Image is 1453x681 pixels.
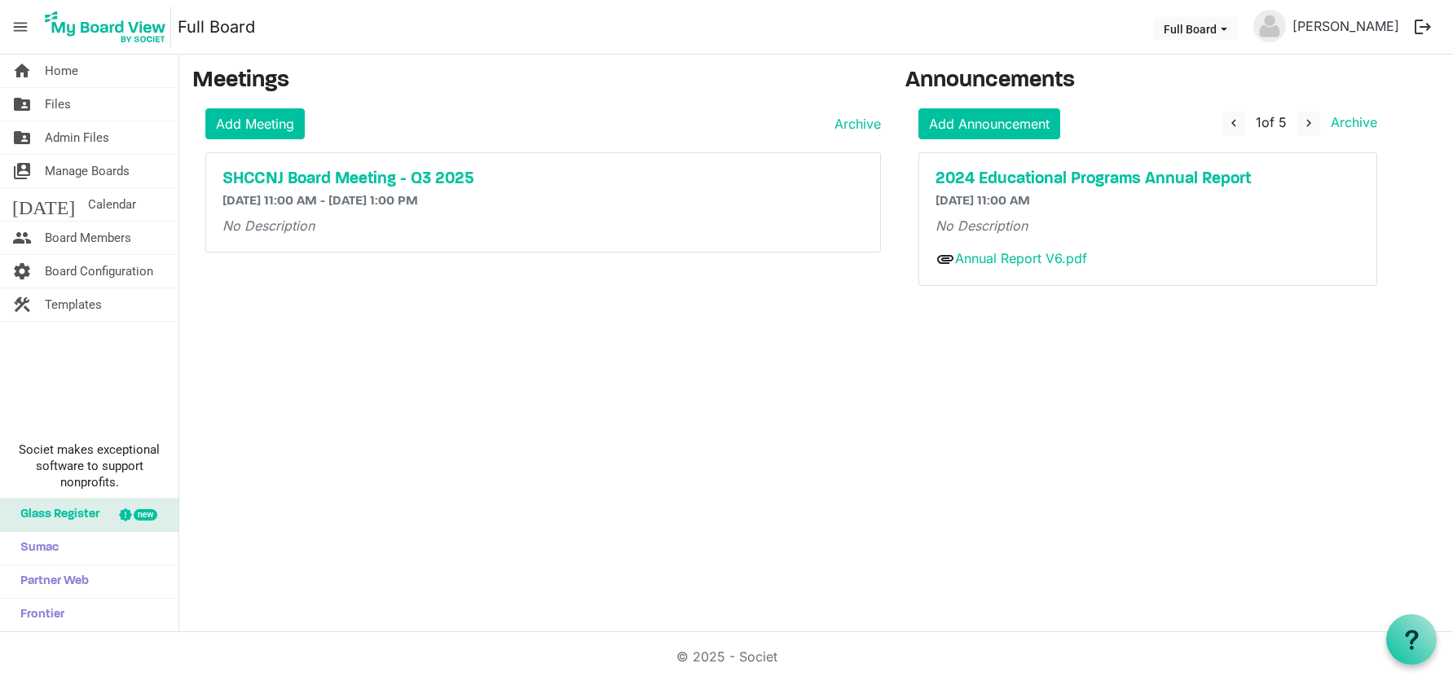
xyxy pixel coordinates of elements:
h6: [DATE] 11:00 AM - [DATE] 1:00 PM [222,194,864,209]
button: navigate_next [1297,112,1320,136]
p: No Description [936,216,1360,235]
a: Archive [1324,114,1377,130]
span: Frontier [12,599,64,631]
a: My Board View Logo [40,7,178,47]
span: menu [5,11,36,42]
a: Full Board [178,11,255,43]
span: Board Members [45,222,131,254]
span: Board Configuration [45,255,153,288]
h3: Announcements [905,68,1390,95]
span: of 5 [1256,114,1287,130]
a: [PERSON_NAME] [1286,10,1406,42]
span: folder_shared [12,88,32,121]
a: Archive [828,114,881,134]
span: 1 [1256,114,1261,130]
button: Full Board dropdownbutton [1153,17,1238,40]
a: Add Meeting [205,108,305,139]
a: Add Announcement [918,108,1060,139]
a: © 2025 - Societ [676,648,777,665]
div: new [134,509,157,521]
span: attachment [936,249,955,269]
img: My Board View Logo [40,7,171,47]
span: Sumac [12,532,59,565]
span: Societ makes exceptional software to support nonprofits. [7,442,171,490]
span: Files [45,88,71,121]
h3: Meetings [192,68,881,95]
button: navigate_before [1222,112,1245,136]
a: Annual Report V6.pdf [955,250,1087,266]
span: home [12,55,32,87]
span: Home [45,55,78,87]
span: construction [12,288,32,321]
span: Partner Web [12,565,89,598]
img: no-profile-picture.svg [1253,10,1286,42]
a: SHCCNJ Board Meeting - Q3 2025 [222,169,864,189]
a: 2024 Educational Programs Annual Report [936,169,1360,189]
button: logout [1406,10,1440,44]
span: Manage Boards [45,155,130,187]
span: navigate_before [1226,116,1241,130]
span: people [12,222,32,254]
span: navigate_next [1301,116,1316,130]
span: settings [12,255,32,288]
span: Admin Files [45,121,109,154]
span: Templates [45,288,102,321]
span: Glass Register [12,499,99,531]
span: folder_shared [12,121,32,154]
span: [DATE] 11:00 AM [936,195,1030,208]
span: switch_account [12,155,32,187]
p: No Description [222,216,864,235]
span: [DATE] [12,188,75,221]
span: Calendar [88,188,136,221]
